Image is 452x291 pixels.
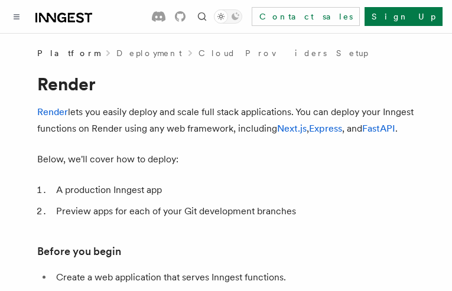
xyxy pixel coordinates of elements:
p: Below, we'll cover how to deploy: [37,151,415,168]
a: Before you begin [37,243,121,260]
li: Create a web application that serves Inngest functions. [53,269,415,286]
a: Cloud Providers Setup [199,47,368,59]
span: Platform [37,47,100,59]
a: Next.js [277,123,307,134]
a: Render [37,106,68,117]
a: Contact sales [252,7,360,26]
p: lets you easily deploy and scale full stack applications. You can deploy your Inngest functions o... [37,104,415,137]
a: Express [309,123,342,134]
a: Sign Up [365,7,443,26]
li: Preview apps for each of your Git development branches [53,203,415,220]
button: Toggle navigation [9,9,24,24]
li: A production Inngest app [53,182,415,198]
button: Find something... [195,9,209,24]
a: Deployment [116,47,182,59]
a: FastAPI [362,123,395,134]
h1: Render [37,73,415,94]
button: Toggle dark mode [214,9,242,24]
